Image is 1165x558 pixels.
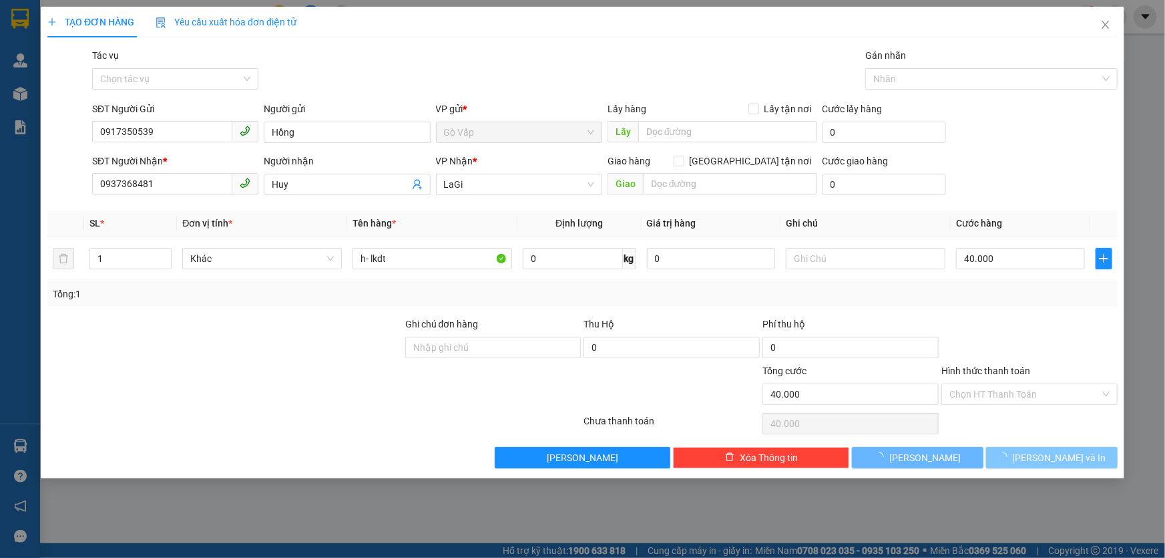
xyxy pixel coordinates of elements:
[647,248,776,269] input: 0
[92,50,119,61] label: Tác vụ
[823,122,946,143] input: Cước lấy hàng
[53,287,450,301] div: Tổng: 1
[623,248,636,269] span: kg
[608,104,646,114] span: Lấy hàng
[684,154,817,168] span: [GEOGRAPHIC_DATA] tận nơi
[998,452,1013,462] span: loading
[823,104,883,114] label: Cước lấy hàng
[852,447,983,468] button: [PERSON_NAME]
[412,179,423,190] span: user-add
[725,452,734,463] span: delete
[941,366,1030,376] label: Hình thức thanh toán
[7,7,53,53] img: logo.jpg
[643,173,817,194] input: Dọc đường
[92,74,174,99] b: 33 Bác Ái, P Phước Hội, TX Lagi
[762,317,939,337] div: Phí thu hộ
[7,74,16,84] span: environment
[47,17,57,27] span: plus
[190,249,334,269] span: Khác
[584,319,614,329] span: Thu Hộ
[875,452,889,462] span: loading
[264,154,430,168] div: Người nhận
[436,156,473,166] span: VP Nhận
[647,218,696,229] span: Giá trị hàng
[762,366,806,376] span: Tổng cước
[240,126,250,136] span: phone
[780,211,951,237] th: Ghi chú
[608,121,638,142] span: Lấy
[823,156,889,166] label: Cước giao hàng
[264,102,430,116] div: Người gửi
[89,218,100,229] span: SL
[740,450,798,465] span: Xóa Thông tin
[759,102,817,116] span: Lấy tận nơi
[92,74,101,84] span: environment
[47,17,134,27] span: TẠO ĐƠN HÀNG
[405,319,479,329] label: Ghi chú đơn hàng
[436,102,602,116] div: VP gửi
[786,248,945,269] input: Ghi Chú
[7,57,92,72] li: VP Gò Vấp
[353,248,512,269] input: VD: Bàn, Ghế
[1096,253,1112,264] span: plus
[583,414,762,437] div: Chưa thanh toán
[7,74,80,114] b: 148/31 [PERSON_NAME], P6, Q Gò Vấp
[638,121,817,142] input: Dọc đường
[823,174,946,195] input: Cước giao hàng
[1096,248,1112,269] button: plus
[608,173,643,194] span: Giao
[608,156,650,166] span: Giao hàng
[495,447,671,468] button: [PERSON_NAME]
[986,447,1118,468] button: [PERSON_NAME] và In
[92,57,178,72] li: VP LaGi
[673,447,849,468] button: deleteXóa Thông tin
[865,50,906,61] label: Gán nhãn
[555,218,603,229] span: Định lượng
[92,154,258,168] div: SĐT Người Nhận
[92,102,258,116] div: SĐT Người Gửi
[156,17,296,27] span: Yêu cầu xuất hóa đơn điện tử
[547,450,618,465] span: [PERSON_NAME]
[53,248,74,269] button: delete
[7,7,194,32] li: Mỹ Loan
[444,174,594,194] span: LaGi
[1087,7,1124,44] button: Close
[1100,19,1111,30] span: close
[156,17,166,28] img: icon
[444,122,594,142] span: Gò Vấp
[405,337,581,358] input: Ghi chú đơn hàng
[956,218,1002,229] span: Cước hàng
[1013,450,1106,465] span: [PERSON_NAME] và In
[182,218,232,229] span: Đơn vị tính
[240,178,250,188] span: phone
[889,450,961,465] span: [PERSON_NAME]
[353,218,396,229] span: Tên hàng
